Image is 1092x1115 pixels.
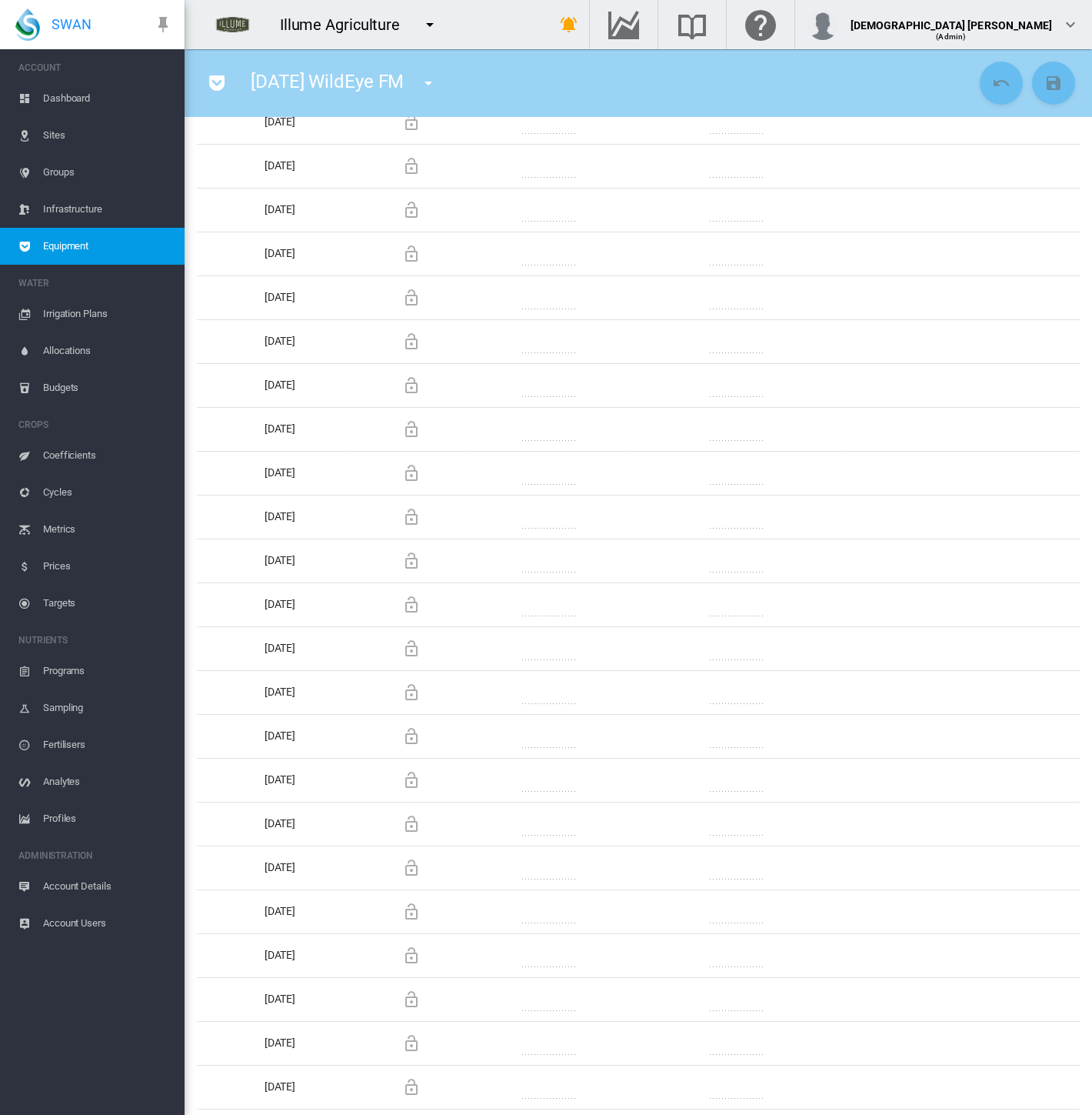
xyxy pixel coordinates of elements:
span: Fertilisers [43,726,172,763]
button: Locking this row will prevent custom changes being overwritten by future data imports [396,984,427,1015]
img: SWAN-Landscape-Logo-Colour-drop.png [15,8,40,41]
span: [DATE] [265,773,295,786]
span: [DATE] [265,159,295,172]
span: [DATE] [265,422,295,435]
span: [DATE] [265,510,295,522]
span: [DATE] [265,379,295,391]
button: Locking this row will prevent custom changes being overwritten by future data imports [396,414,427,445]
md-icon: icon-menu-down [419,74,438,92]
span: WATER [18,271,172,295]
md-icon: Locking this row will prevent custom changes being overwritten by future data imports [402,201,421,219]
md-icon: icon-menu-down [421,15,439,34]
md-icon: Locking this row will prevent custom changes being overwritten by future data imports [402,683,421,702]
md-icon: Locking this row will prevent custom changes being overwritten by future data imports [402,859,421,877]
span: Irrigation Plans [43,295,172,332]
span: [DATE] [265,949,295,961]
md-icon: Search the knowledge base [674,15,711,34]
span: Dashboard [43,80,172,117]
span: Account Users [43,905,172,942]
button: Locking this row will prevent custom changes being overwritten by future data imports [396,853,427,883]
span: Cycles [43,474,172,511]
span: NUTRIENTS [18,628,172,653]
span: [DATE] [265,466,295,479]
md-icon: Locking this row will prevent custom changes being overwritten by future data imports [402,596,421,614]
span: [DATE] [265,642,295,654]
button: icon-menu-down [413,68,444,98]
button: Locking this row will prevent custom changes being overwritten by future data imports [396,633,427,664]
md-icon: Locking this row will prevent custom changes being overwritten by future data imports [402,903,421,921]
div: [DEMOGRAPHIC_DATA] [PERSON_NAME] [851,12,1052,27]
md-icon: Locking this row will prevent custom changes being overwritten by future data imports [402,464,421,482]
button: icon-menu-down [414,9,445,40]
span: Targets [43,585,172,622]
button: Save Changes [1032,62,1075,105]
span: Allocations [43,332,172,369]
span: Account Details [43,868,172,905]
button: icon-pocket [201,68,232,98]
button: Locking this row will prevent custom changes being overwritten by future data imports [396,940,427,971]
button: Locking this row will prevent custom changes being overwritten by future data imports [396,239,427,269]
span: Sites [43,117,172,154]
span: Budgets [43,369,172,406]
span: [DATE] [265,247,295,259]
button: Locking this row will prevent custom changes being overwritten by future data imports [396,107,427,138]
span: Analytes [43,763,172,800]
md-icon: Locking this row will prevent custom changes being overwritten by future data imports [402,1034,421,1053]
img: 8HeJbKGV1lKSAAAAAASUVORK5CYII= [201,5,265,44]
button: Locking this row will prevent custom changes being overwritten by future data imports [396,1072,427,1103]
button: Cancel Changes [980,62,1023,105]
span: Prices [43,548,172,585]
md-icon: Click here for help [742,15,779,34]
span: [DATE] [265,686,295,698]
span: ADMINISTRATION [18,843,172,868]
button: Locking this row will prevent custom changes being overwritten by future data imports [396,502,427,532]
md-icon: Locking this row will prevent custom changes being overwritten by future data imports [402,990,421,1009]
md-icon: Locking this row will prevent custom changes being overwritten by future data imports [402,727,421,746]
img: profile.jpg [807,9,838,40]
button: Locking this row will prevent custom changes being overwritten by future data imports [396,589,427,620]
button: Locking this row will prevent custom changes being overwritten by future data imports [396,195,427,225]
span: [DATE] [265,817,295,830]
span: [DATE] [265,335,295,347]
md-icon: Locking this row will prevent custom changes being overwritten by future data imports [402,552,421,570]
button: Locking this row will prevent custom changes being overwritten by future data imports [396,458,427,489]
md-icon: Locking this row will prevent custom changes being overwritten by future data imports [402,376,421,395]
span: SWAN [52,15,92,34]
button: icon-bell-ring [554,9,584,40]
span: [DATE] [265,729,295,742]
button: Locking this row will prevent custom changes being overwritten by future data imports [396,721,427,752]
span: Coefficients [43,437,172,474]
md-icon: icon-bell-ring [560,15,578,34]
md-icon: icon-pin [154,15,172,34]
span: [DATE] [265,993,295,1005]
span: (Admin) [936,32,966,41]
md-icon: Locking this row will prevent custom changes being overwritten by future data imports [402,113,421,132]
button: Locking this row will prevent custom changes being overwritten by future data imports [396,151,427,182]
button: Locking this row will prevent custom changes being overwritten by future data imports [396,809,427,840]
div: Illume Agriculture [280,14,414,35]
md-icon: icon-undo [992,74,1010,92]
button: Locking this row will prevent custom changes being overwritten by future data imports [396,677,427,708]
span: Metrics [43,511,172,548]
button: Locking this row will prevent custom changes being overwritten by future data imports [396,546,427,576]
span: [DATE] [265,554,295,566]
md-icon: Locking this row will prevent custom changes being overwritten by future data imports [402,289,421,307]
md-icon: Locking this row will prevent custom changes being overwritten by future data imports [402,771,421,790]
span: [DATE] [265,1037,295,1049]
md-icon: icon-content-save [1044,74,1063,92]
span: CROPS [18,412,172,437]
span: Sampling [43,689,172,726]
md-icon: Locking this row will prevent custom changes being overwritten by future data imports [402,420,421,439]
span: Programs [43,653,172,689]
span: Infrastructure [43,191,172,228]
span: [DATE] [265,115,295,128]
button: Locking this row will prevent custom changes being overwritten by future data imports [396,896,427,927]
span: [DATE] [265,598,295,610]
span: [DATE] [265,1080,295,1093]
md-icon: Locking this row will prevent custom changes being overwritten by future data imports [402,639,421,658]
span: ACCOUNT [18,55,172,80]
span: [DATE] [265,861,295,873]
button: Locking this row will prevent custom changes being overwritten by future data imports [396,1028,427,1059]
span: [DATE] [265,291,295,303]
button: Locking this row will prevent custom changes being overwritten by future data imports [396,282,427,313]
